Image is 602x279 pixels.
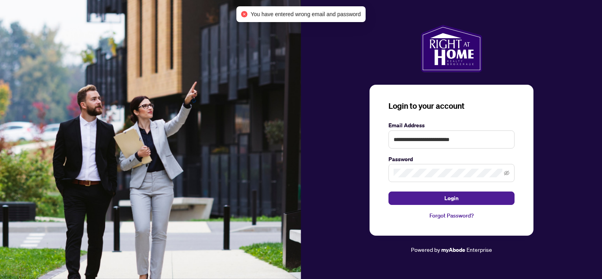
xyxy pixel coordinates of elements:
button: Login [388,192,515,205]
a: myAbode [441,246,465,254]
label: Email Address [388,121,515,130]
span: eye-invisible [504,170,509,176]
span: Powered by [411,246,440,253]
a: Forgot Password? [388,211,515,220]
h3: Login to your account [388,100,515,112]
img: ma-logo [421,25,482,72]
label: Password [388,155,515,164]
span: Enterprise [466,246,492,253]
span: close-circle [241,11,247,17]
span: You have entered wrong email and password [251,10,361,19]
span: Login [444,192,459,205]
